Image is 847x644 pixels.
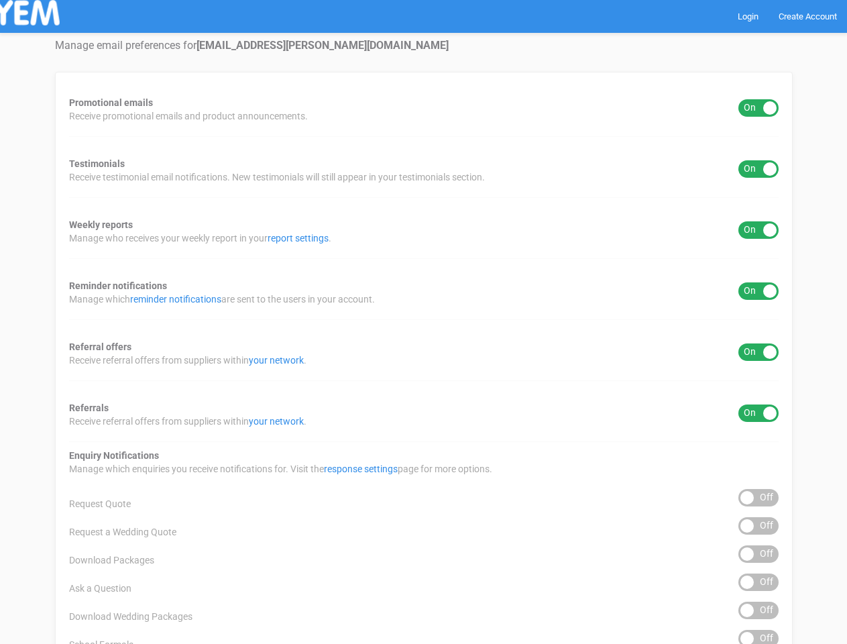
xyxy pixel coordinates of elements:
[69,553,154,567] span: Download Packages
[69,582,131,595] span: Ask a Question
[249,416,304,427] a: your network
[69,97,153,108] strong: Promotional emails
[69,170,485,184] span: Receive testimonial email notifications. New testimonials will still appear in your testimonials ...
[69,462,492,476] span: Manage which enquiries you receive notifications for. Visit the page for more options.
[69,341,131,352] strong: Referral offers
[69,292,375,306] span: Manage which are sent to the users in your account.
[69,219,133,230] strong: Weekly reports
[69,415,306,428] span: Receive referral offers from suppliers within .
[69,402,109,413] strong: Referrals
[69,610,192,623] span: Download Wedding Packages
[55,40,793,52] h4: Manage email preferences for
[249,355,304,366] a: your network
[69,450,159,461] strong: Enquiry Notifications
[196,39,449,52] strong: [EMAIL_ADDRESS][PERSON_NAME][DOMAIN_NAME]
[69,109,308,123] span: Receive promotional emails and product announcements.
[130,294,221,305] a: reminder notifications
[69,280,167,291] strong: Reminder notifications
[268,233,329,244] a: report settings
[69,354,306,367] span: Receive referral offers from suppliers within .
[69,158,125,169] strong: Testimonials
[69,525,176,539] span: Request a Wedding Quote
[69,231,331,245] span: Manage who receives your weekly report in your .
[69,497,131,511] span: Request Quote
[324,464,398,474] a: response settings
